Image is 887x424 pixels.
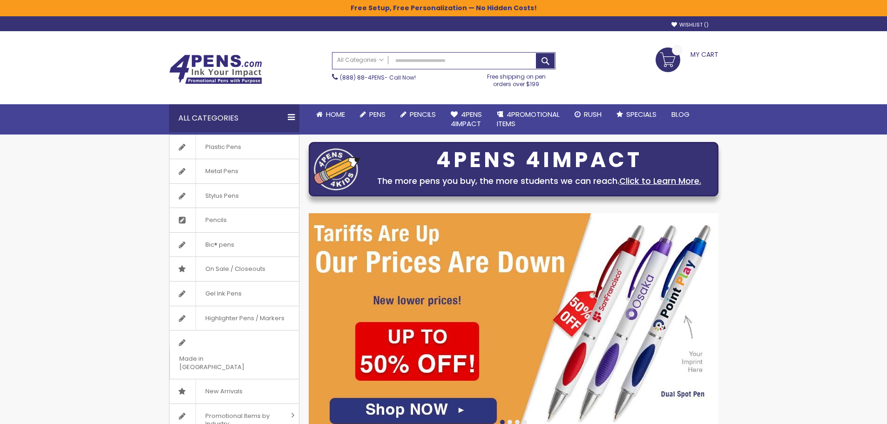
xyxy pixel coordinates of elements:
a: Bic® pens [169,233,299,257]
span: Pencils [410,109,436,119]
span: Blog [671,109,690,119]
a: Wishlist [671,21,709,28]
div: Free shipping on pen orders over $199 [477,69,555,88]
span: Stylus Pens [196,184,248,208]
a: Rush [567,104,609,125]
div: 4PENS 4IMPACT [365,150,713,170]
a: All Categories [332,53,388,68]
span: Home [326,109,345,119]
span: All Categories [337,56,384,64]
span: 4Pens 4impact [451,109,482,128]
div: The more pens you buy, the more students we can reach. [365,175,713,188]
a: Pens [352,104,393,125]
span: Made in [GEOGRAPHIC_DATA] [169,347,276,379]
span: Plastic Pens [196,135,251,159]
a: Home [309,104,352,125]
div: All Categories [169,104,299,132]
span: Pencils [196,208,236,232]
span: Pens [369,109,386,119]
a: Click to Learn More. [619,175,701,187]
span: Rush [584,109,602,119]
a: 4PROMOTIONALITEMS [489,104,567,135]
a: (888) 88-4PENS [340,74,385,81]
a: Pencils [169,208,299,232]
a: Blog [664,104,697,125]
a: Metal Pens [169,159,299,183]
a: 4Pens4impact [443,104,489,135]
span: Specials [626,109,657,119]
a: Made in [GEOGRAPHIC_DATA] [169,330,299,379]
span: New Arrivals [196,379,252,404]
a: Plastic Pens [169,135,299,159]
a: On Sale / Closeouts [169,257,299,281]
a: Highlighter Pens / Markers [169,306,299,330]
span: 4PROMOTIONAL ITEMS [497,109,560,128]
span: Metal Pens [196,159,248,183]
span: - Call Now! [340,74,416,81]
img: four_pen_logo.png [314,148,360,190]
span: On Sale / Closeouts [196,257,275,281]
a: Gel Ink Pens [169,282,299,306]
a: Specials [609,104,664,125]
img: 4Pens Custom Pens and Promotional Products [169,54,262,84]
a: New Arrivals [169,379,299,404]
span: Bic® pens [196,233,244,257]
a: Pencils [393,104,443,125]
a: Stylus Pens [169,184,299,208]
span: Highlighter Pens / Markers [196,306,294,330]
span: Gel Ink Pens [196,282,251,306]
